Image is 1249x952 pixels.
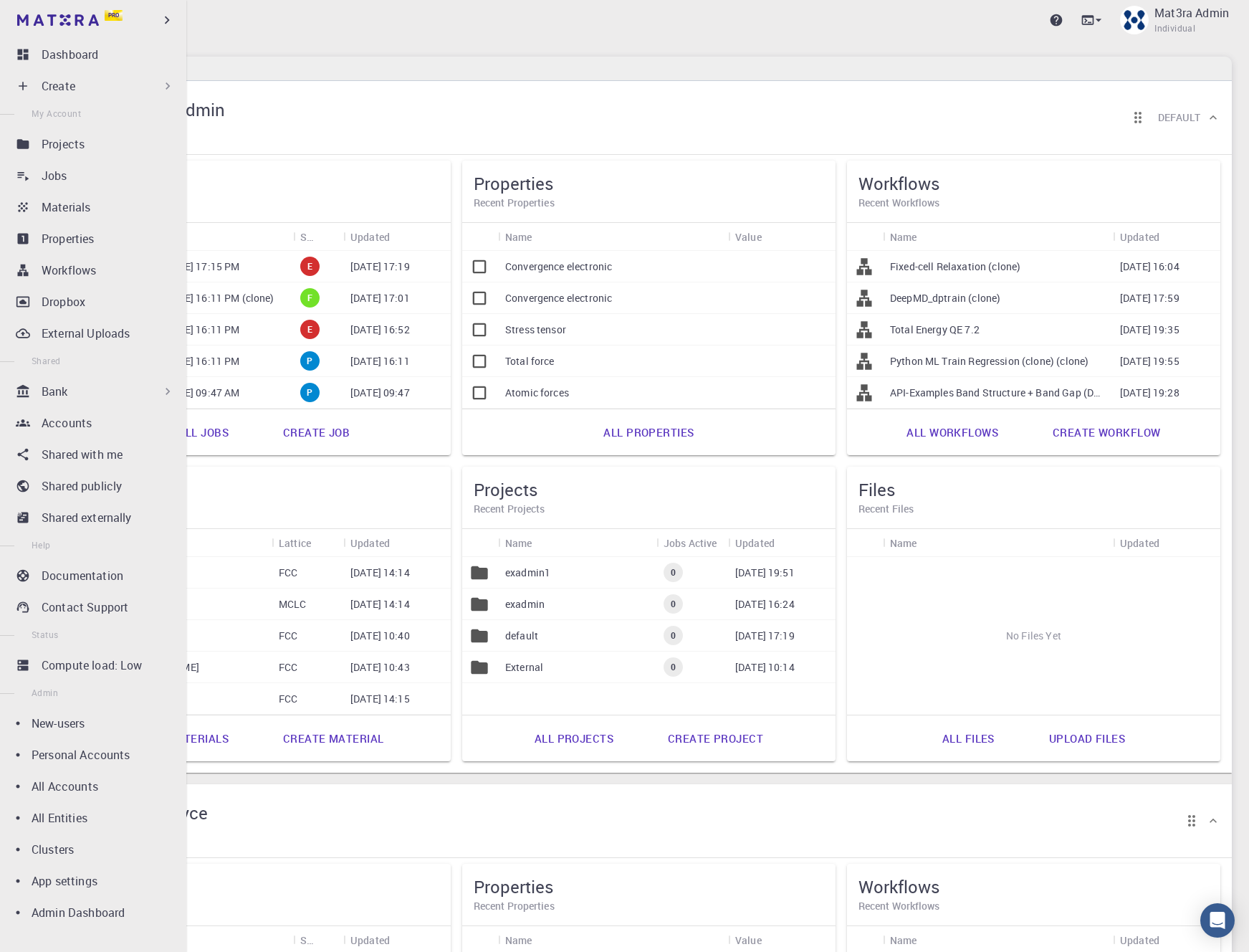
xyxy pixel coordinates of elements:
span: 0 [665,661,681,673]
a: Clusters [11,835,181,864]
div: error [300,320,320,339]
p: Admin Dashboard [32,904,125,921]
p: [DATE] 19:28 [1120,386,1179,400]
div: error [300,257,320,276]
h6: Recent Workflows [858,195,1209,211]
button: Sort [917,225,940,248]
div: Status [300,223,313,251]
a: Create workflow [1037,415,1176,449]
p: Properties [42,230,95,247]
div: Name [498,529,656,557]
h6: Default [1158,110,1200,125]
p: [DATE] 10:40 [350,629,410,643]
p: Contact Support [42,599,128,616]
p: FCC [279,660,297,675]
span: Admin [32,687,58,698]
a: Accounts [11,409,181,437]
a: Shared publicly [11,472,181,500]
a: Shared externally [11,503,181,532]
p: [DATE] 10:43 [350,660,410,675]
p: [DATE] 16:24 [735,597,795,611]
div: Mat3ra AdminMat3ra AdminIndividualReorder cardsDefault [66,81,1232,155]
button: Sort [390,928,413,951]
p: FCC [279,692,297,706]
p: FCC [279,629,297,643]
p: Shared externally [42,509,132,526]
p: Atomic forces [505,386,569,400]
h5: Properties [474,172,824,195]
h5: Projects [474,478,824,501]
button: Sort [532,531,555,554]
div: Value [735,223,762,251]
span: E [302,323,318,335]
div: pre-submission [300,383,320,402]
p: Dashboard [42,46,98,63]
button: Reorder cards [1124,103,1152,132]
p: Shared publicly [42,477,122,495]
div: Lattice [272,529,343,557]
button: Sort [390,531,413,554]
button: Sort [775,531,798,554]
div: Updated [735,529,775,557]
a: All workflows [891,415,1014,449]
h6: Recent Files [858,501,1209,517]
span: Support [30,10,82,23]
a: Compute load: Low [11,651,181,680]
p: External Uploads [42,325,130,342]
div: Rolls-RoyceRolls-RoyceOrganisationReorder cards [66,784,1232,858]
div: Updated [1120,529,1159,557]
span: Individual [1154,22,1195,36]
button: Sort [917,531,940,554]
a: Upload files [1033,721,1141,756]
p: [DATE] 19:35 [1120,323,1179,337]
div: Value [728,223,836,251]
a: Create project [652,721,779,756]
span: F [302,292,318,304]
p: Python ML Train Regression (clone) (clone) [890,354,1088,368]
p: Documentation [42,567,123,584]
p: API-Examples Band Structure + Band Gap (D3-GGA-BS-BG-DOS) [890,386,1106,400]
span: Help [32,539,51,551]
div: Updated [728,529,836,557]
span: Shared [32,355,60,366]
div: Icon [847,529,883,557]
div: pre-submission [300,351,320,371]
h5: Materials [89,478,439,501]
p: exadmin1 [505,566,550,580]
div: Name [505,529,532,557]
a: Personal Accounts [11,741,181,769]
div: Updated [1113,223,1220,251]
div: Jobs Active [656,529,728,557]
div: Updated [343,529,451,557]
button: Sort [313,225,336,248]
h5: Properties [474,875,824,898]
h5: Jobs [89,172,439,195]
p: [DATE] 16:04 [1120,260,1179,274]
h6: Recent Jobs [89,898,439,914]
h6: Recent Properties [474,898,824,914]
a: Shared with me [11,440,181,469]
span: P [301,386,318,399]
a: All properties [588,415,709,449]
p: Shared with me [42,446,123,463]
a: App settings [11,867,181,895]
button: Sort [311,531,334,554]
div: Icon [462,529,498,557]
p: Dropbox [42,293,85,310]
span: My Account [32,108,81,119]
a: All materials [128,721,244,756]
div: Updated [343,223,451,251]
div: Jobs Active [664,529,717,557]
p: [DATE] 19:51 [735,566,795,580]
div: Icon [462,223,498,251]
button: Sort [532,928,555,951]
img: logo [17,14,99,26]
h5: Workflows [858,172,1209,195]
h6: Recent Workflows [858,898,1209,914]
button: Sort [1159,928,1182,951]
div: Lattice [279,529,311,557]
p: Accounts [42,414,92,432]
span: 0 [665,629,681,642]
a: Admin Dashboard [11,898,181,927]
p: Total force [505,354,555,368]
